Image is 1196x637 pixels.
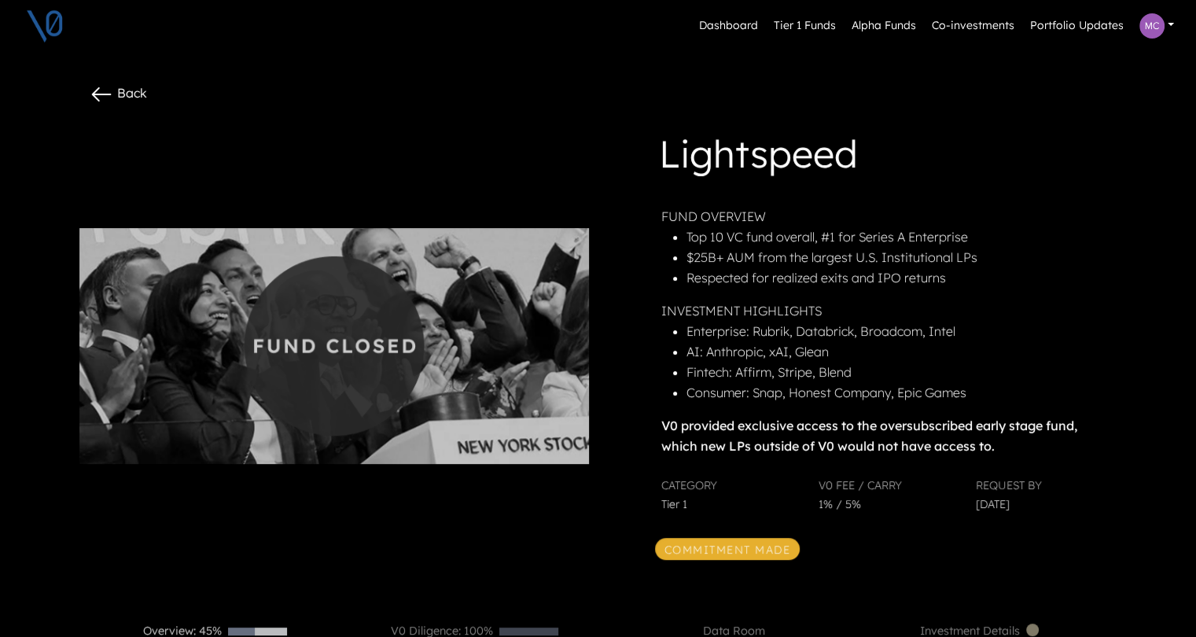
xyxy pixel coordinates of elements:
[819,497,861,511] span: 1% / 5%
[686,267,1114,288] li: Respected for realized exits and IPO returns
[686,247,1114,267] li: $25B+ AUM from the largest U.S. Institutional LPs
[79,228,589,464] img: lightspeed_closed.png
[661,300,1114,321] p: INVESTMENT HIGHLIGHTS
[661,497,687,511] span: Tier 1
[25,6,64,46] img: V0 logo
[661,206,1114,226] p: FUND OVERVIEW
[767,11,842,41] a: Tier 1 Funds
[976,478,1042,492] span: Request By
[819,478,902,492] span: V0 Fee / Carry
[686,341,1114,362] li: AI: Anthropic, xAI, Glean
[659,126,1114,187] h1: Lightspeed
[686,226,1114,247] li: Top 10 VC fund overall, #1 for Series A Enterprise
[89,85,147,101] a: Back
[686,362,1114,382] li: Fintech: Affirm, Stripe, Blend
[655,538,800,560] span: Commitment Made
[661,418,1077,454] strong: V0 provided exclusive access to the oversubscribed early stage fund, which new LPs outside of V0 ...
[976,497,1010,511] span: [DATE]
[1024,11,1130,41] a: Portfolio Updates
[845,11,922,41] a: Alpha Funds
[661,478,717,492] span: Category
[1139,13,1165,39] img: Profile
[926,11,1021,41] a: Co-investments
[686,382,1114,403] li: Consumer: Snap, Honest Company, Epic Games
[693,11,764,41] a: Dashboard
[686,321,1114,341] li: Enterprise: Rubrik, Databrick, Broadcom, Intel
